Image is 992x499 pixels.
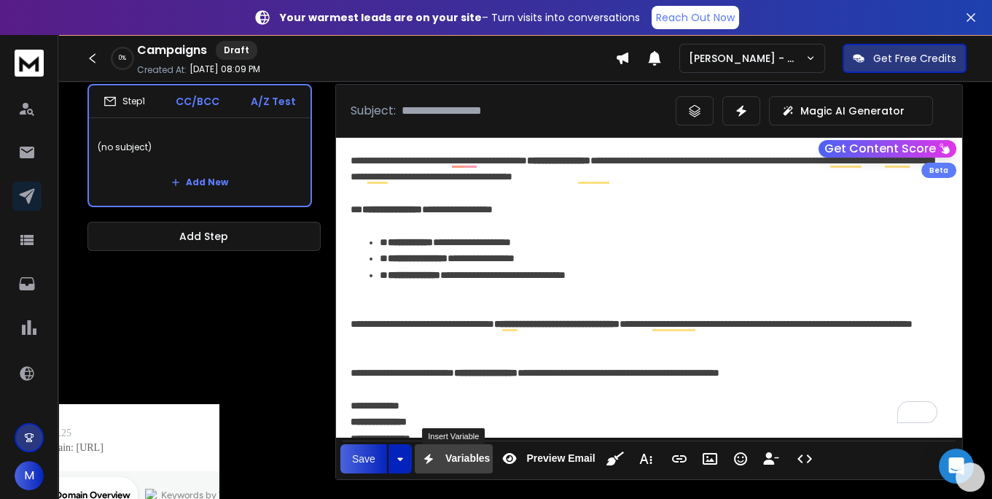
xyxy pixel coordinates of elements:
[601,444,629,473] button: Clean HTML
[523,452,598,465] span: Preview Email
[843,44,966,73] button: Get Free Credits
[15,461,44,490] button: M
[791,444,819,473] button: Code View
[38,38,104,50] div: Domain: [URL]
[15,50,44,77] img: logo
[280,10,482,25] strong: Your warmest leads are on your site
[145,85,157,96] img: tab_keywords_by_traffic_grey.svg
[39,85,51,96] img: tab_domain_overview_orange.svg
[23,38,35,50] img: website_grey.svg
[87,84,312,207] li: Step1CC/BCCA/Z Test(no subject)Add New
[137,42,207,59] h1: Campaigns
[161,86,246,96] div: Keywords by Traffic
[415,444,493,473] button: Variables
[442,452,493,465] span: Variables
[251,94,296,109] p: A/Z Test
[696,444,724,473] button: Insert Image (⌘P)
[190,63,260,75] p: [DATE] 08:09 PM
[137,64,187,76] p: Created At:
[689,51,805,66] p: [PERSON_NAME] - Skip Trace
[351,102,396,120] p: Subject:
[665,444,693,473] button: Insert Link (⌘K)
[41,23,71,35] div: v 4.0.25
[87,222,321,251] button: Add Step
[23,23,35,35] img: logo_orange.svg
[757,444,785,473] button: Insert Unsubscribe Link
[652,6,739,29] a: Reach Out Now
[98,127,302,168] p: (no subject)
[119,54,126,63] p: 0 %
[280,10,640,25] p: – Turn visits into conversations
[55,86,130,96] div: Domain Overview
[422,428,485,444] div: Insert Variable
[340,444,387,473] button: Save
[176,94,219,109] p: CC/BCC
[800,104,905,118] p: Magic AI Generator
[873,51,956,66] p: Get Free Credits
[819,140,956,158] button: Get Content Score
[769,96,933,125] button: Magic AI Generator
[336,138,962,438] div: To enrich screen reader interactions, please activate Accessibility in Grammarly extension settings
[727,444,754,473] button: Emoticons
[216,41,257,60] div: Draft
[656,10,735,25] p: Reach Out Now
[921,163,956,178] div: Beta
[104,95,145,108] div: Step 1
[160,168,240,197] button: Add New
[939,449,974,484] div: Open Intercom Messenger
[632,444,660,473] button: More Text
[496,444,598,473] button: Preview Email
